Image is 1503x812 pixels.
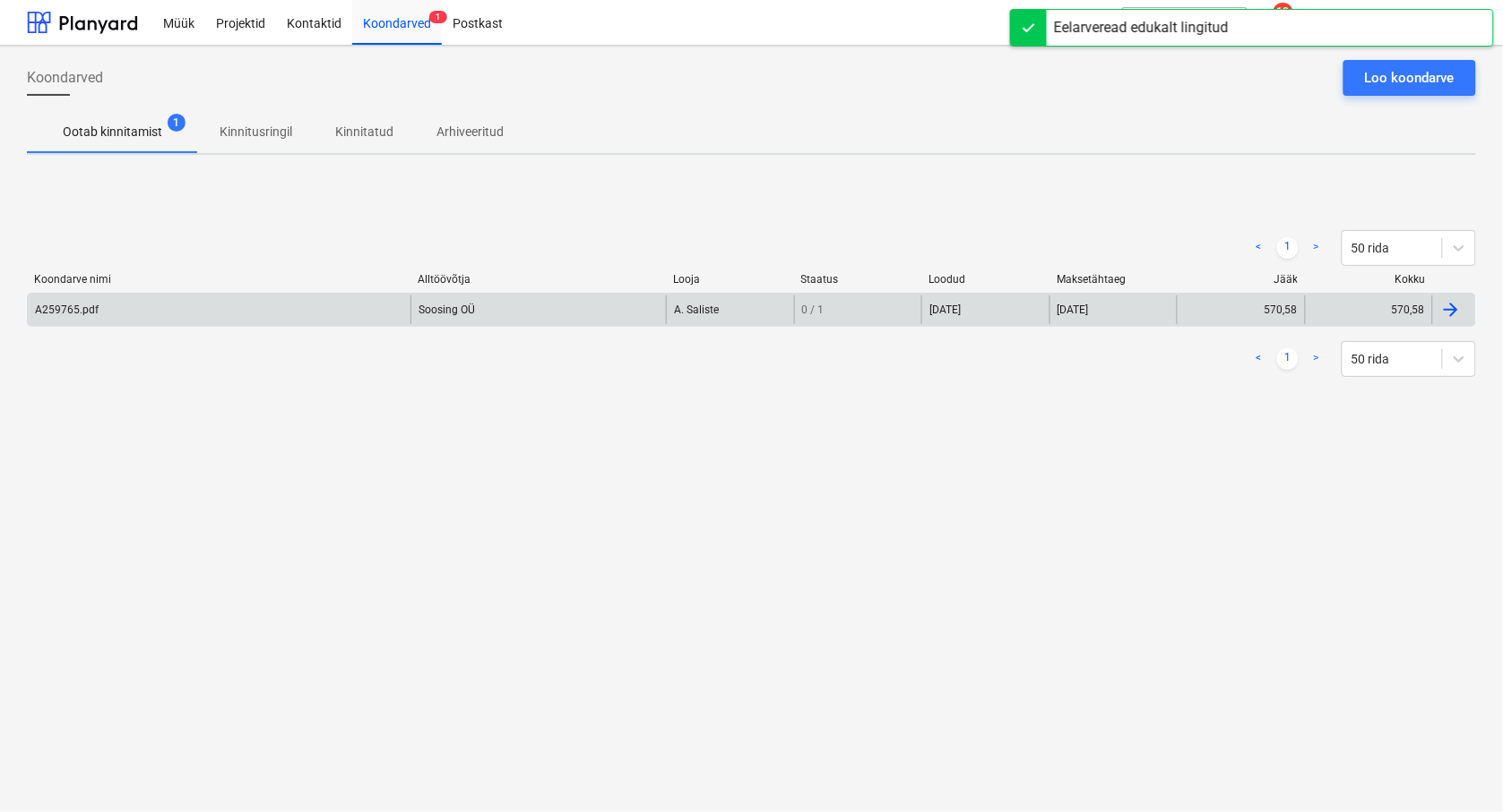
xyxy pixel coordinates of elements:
[1306,348,1327,370] a: Next page
[1054,17,1229,38] div: Eelarveread edukalt lingitud
[1306,237,1327,259] a: Next page
[1277,348,1299,370] a: Page 1 is your current page
[1185,273,1299,286] div: Jääk
[1057,273,1170,286] div: Maksetähtaeg
[1248,237,1270,259] a: Previous page
[168,114,186,132] span: 1
[1248,348,1270,370] a: Previous page
[1277,237,1299,259] a: Page 1 is your current page
[436,123,504,141] p: Arhiveeritud
[801,273,915,286] div: Staatus
[1050,295,1177,324] div: [DATE]
[1365,66,1455,90] div: Loo koondarve
[335,123,393,141] p: Kinnitatud
[1312,273,1426,286] div: Kokku
[1343,60,1476,96] button: Loo koondarve
[429,11,447,23] span: 1
[418,273,659,286] div: Alltöövõtja
[929,273,1042,286] div: Loodud
[35,303,99,316] div: A259765.pdf
[1413,726,1503,812] iframe: Chat Widget
[220,123,292,141] p: Kinnitusringil
[1392,303,1425,316] div: 570,58
[673,273,787,286] div: Looja
[63,123,162,141] p: Ootab kinnitamist
[929,303,961,316] div: [DATE]
[666,295,793,324] div: A. Saliste
[410,295,666,324] div: Soosing OÜ
[27,67,103,89] span: Koondarved
[1265,303,1298,316] div: 570,58
[34,273,403,286] div: Koondarve nimi
[802,303,825,316] span: 0 / 1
